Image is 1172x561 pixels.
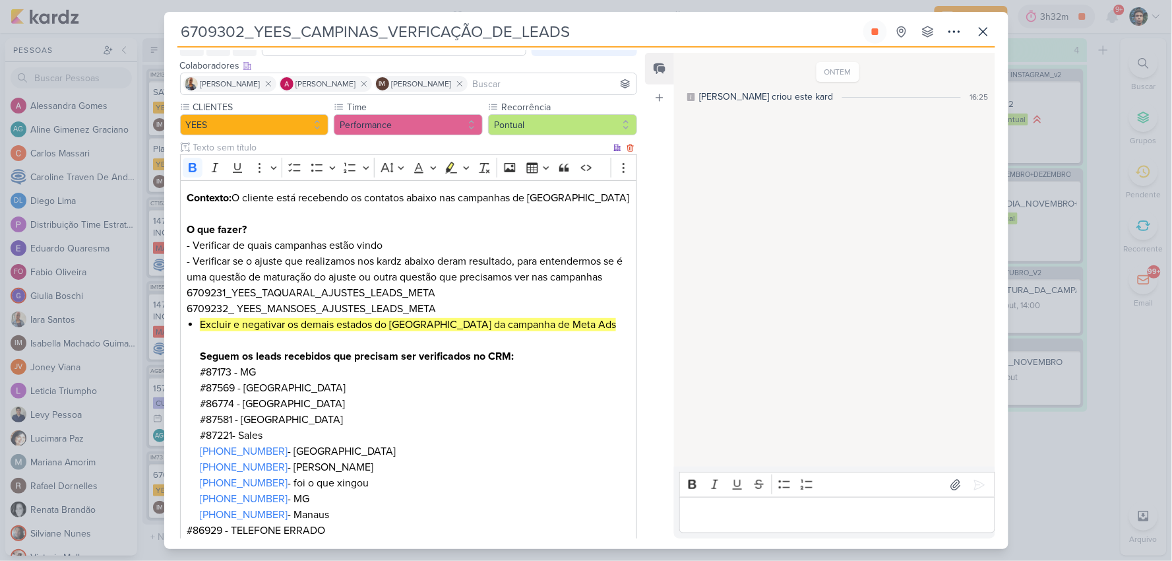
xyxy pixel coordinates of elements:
[376,77,389,90] div: Isabella Machado Guimarães
[200,350,514,363] strong: Seguem os leads recebidos que precisam ser verificados no CRM:
[180,154,638,180] div: Editor toolbar
[200,492,288,506] a: [PHONE_NUMBER]
[280,77,293,90] img: Alessandra Gomes
[180,114,329,135] button: YEES
[200,445,288,458] a: [PHONE_NUMBER]
[177,20,861,44] input: Kard Sem Título
[200,477,288,490] a: [PHONE_NUMBER]
[192,100,329,114] label: CLIENTES
[379,81,386,88] p: IM
[500,100,637,114] label: Recorrência
[699,90,833,104] div: [PERSON_NAME] criou este kard
[187,223,247,236] strong: O que fazer?
[187,191,231,205] strong: Contexto:
[392,78,452,90] span: [PERSON_NAME]
[679,497,995,533] div: Editor editing area: main
[185,77,198,90] img: Iara Santos
[334,114,483,135] button: Performance
[970,91,989,103] div: 16:25
[191,141,611,154] input: Texto sem título
[200,317,630,523] li: #87173 - MG #87569 - [GEOGRAPHIC_DATA] #86774 - [GEOGRAPHIC_DATA] #87581 - [GEOGRAPHIC_DATA] #872...
[200,461,288,474] a: [PHONE_NUMBER]
[180,59,638,73] div: Colaboradores
[470,76,634,92] input: Buscar
[296,78,356,90] span: [PERSON_NAME]
[200,318,616,331] mark: Excluir e negativar os demais estados do [GEOGRAPHIC_DATA] da campanha de Meta Ads
[870,26,880,37] div: Parar relógio
[488,114,637,135] button: Pontual
[187,190,630,317] p: O cliente está recebendo os contatos abaixo nas campanhas de [GEOGRAPHIC_DATA] - Verificar de qua...
[200,508,288,521] a: [PHONE_NUMBER]
[346,100,483,114] label: Time
[200,78,261,90] span: [PERSON_NAME]
[679,472,995,498] div: Editor toolbar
